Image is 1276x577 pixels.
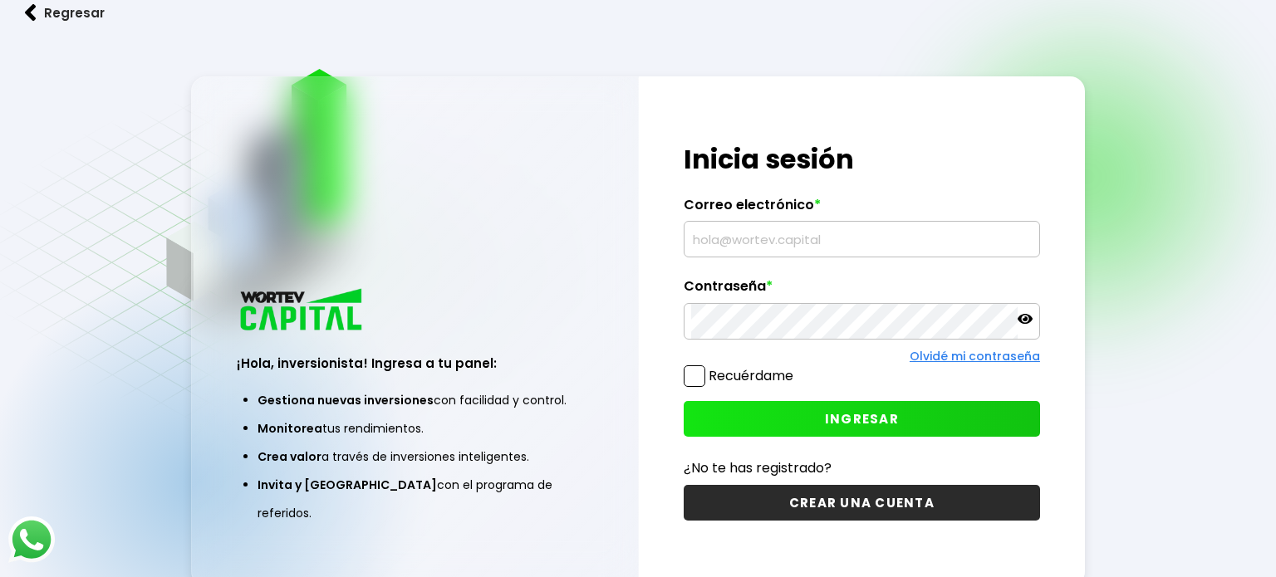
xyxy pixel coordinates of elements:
button: INGRESAR [684,401,1040,437]
button: CREAR UNA CUENTA [684,485,1040,521]
span: Invita y [GEOGRAPHIC_DATA] [258,477,437,493]
a: Olvidé mi contraseña [910,348,1040,364]
li: con el programa de referidos. [258,471,572,527]
span: Monitorea [258,420,322,437]
img: logo_wortev_capital [237,286,368,335]
p: ¿No te has registrado? [684,457,1040,478]
label: Contraseña [684,278,1040,303]
span: INGRESAR [825,410,899,428]
a: ¿No te has registrado?CREAR UNA CUENTA [684,457,1040,521]
li: tus rendimientos. [258,414,572,443]
h3: ¡Hola, inversionista! Ingresa a tu panel: [237,354,593,373]
label: Recuérdame [709,366,793,385]
span: Crea valor [258,448,321,465]
img: logos_whatsapp-icon.242b2217.svg [8,516,55,563]
li: a través de inversiones inteligentes. [258,443,572,471]
h1: Inicia sesión [684,139,1040,179]
li: con facilidad y control. [258,386,572,414]
span: Gestiona nuevas inversiones [258,392,434,408]
img: flecha izquierda [25,4,37,22]
input: hola@wortev.capital [691,222,1033,257]
label: Correo electrónico [684,197,1040,222]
